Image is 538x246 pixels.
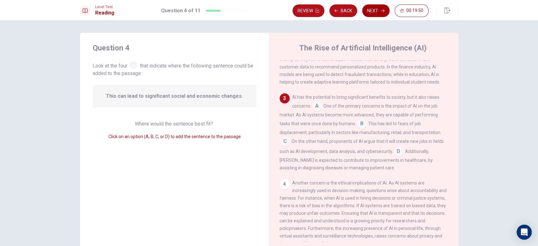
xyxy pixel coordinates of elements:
h4: The Rise of Artificial Intelligence (AI) [299,43,427,53]
div: Open Intercom Messenger [517,225,532,240]
button: 00:19:50 [395,4,429,17]
span: D [394,146,404,156]
span: 00:19:50 [406,8,423,13]
span: C [280,136,290,146]
span: One of the primary concerns is the impact of AI on the job market. As AI systems become more adva... [280,103,438,126]
span: Level Test [95,5,114,9]
span: Additionally, [PERSON_NAME] is expected to contribute to improvements in healthcare, by assisting... [280,149,433,170]
span: Another concern is the ethical implications of AI. As AI systems are increasingly used in decisio... [280,180,447,246]
span: This can lead to significant social and economic changes. [106,92,243,100]
span: Where would the sentence best fit? [135,121,214,127]
div: 3 [280,93,290,103]
h1: Reading [95,9,114,17]
h4: Question 4 [93,43,257,53]
span: On the other hand, proponents of AI argue that it will create new jobs in fields such as AI devel... [280,139,444,154]
span: AI has the potential to bring significant benefits to society, but it also raises concerns. [292,95,439,108]
span: B [357,119,367,129]
div: 4 [280,179,290,189]
button: Review [292,4,324,17]
span: Click on an option (A, B, C, or D) to add the sentence to the passage [108,134,241,139]
span: Look at the four that indicate where the following sentence could be added to the passage: [93,61,257,77]
span: A [312,101,322,111]
h1: Question 4 of 11 [161,7,200,15]
button: Back [329,4,357,17]
button: Next [362,4,390,17]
